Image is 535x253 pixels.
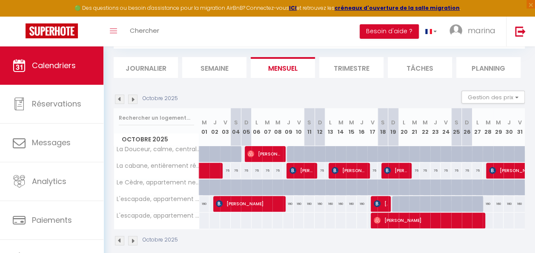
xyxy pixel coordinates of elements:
li: Semaine [182,57,246,78]
span: L'escapade, appartement rénové décoration soignée [115,213,200,219]
button: Gestion des prix [461,91,525,103]
th: 02 [209,108,220,146]
a: ICI [289,4,297,11]
th: 24 [441,108,451,146]
abbr: M [412,118,417,126]
li: Journalier [114,57,178,78]
li: Trimestre [319,57,383,78]
div: 160 [504,196,514,212]
span: Le Cèdre, appartement neuf et décoration soignée [115,179,200,186]
th: 22 [420,108,430,146]
div: 160 [514,196,525,212]
abbr: L [329,118,332,126]
div: 160 [199,196,210,212]
abbr: V [444,118,448,126]
img: Super Booking [26,23,78,38]
th: 26 [462,108,472,146]
li: Planning [456,57,521,78]
abbr: M [338,118,343,126]
span: La cabane, entièrement rénové décoration soignée [115,163,200,169]
p: Octobre 2025 [143,236,178,244]
th: 30 [504,108,514,146]
th: 03 [220,108,231,146]
li: Tâches [388,57,452,78]
abbr: M [485,118,490,126]
abbr: M [422,118,427,126]
div: 75 [472,163,483,178]
div: 75 [430,163,441,178]
th: 08 [272,108,283,146]
span: [PERSON_NAME] [247,146,281,162]
th: 10 [294,108,304,146]
th: 27 [472,108,483,146]
span: L'escapade, appartement rénové décoration soignée [115,196,200,202]
span: Octobre 2025 [114,133,199,146]
span: [PERSON_NAME] [332,162,366,178]
abbr: L [476,118,479,126]
div: 75 [462,163,472,178]
button: Besoin d'aide ? [360,24,419,39]
abbr: J [213,118,217,126]
span: Analytics [32,176,66,187]
th: 28 [483,108,493,146]
div: 160 [493,196,504,212]
div: 160 [283,196,294,212]
abbr: M [202,118,207,126]
a: ... marina [443,17,506,46]
span: [PERSON_NAME] [374,212,479,228]
abbr: D [318,118,322,126]
th: 07 [262,108,273,146]
th: 20 [399,108,409,146]
div: 75 [441,163,451,178]
abbr: S [307,118,311,126]
abbr: J [507,118,511,126]
div: 160 [294,196,304,212]
th: 19 [388,108,399,146]
li: Mensuel [251,57,315,78]
abbr: M [275,118,280,126]
div: 160 [304,196,315,212]
div: 75 [420,163,430,178]
div: 160 [483,196,493,212]
th: 16 [357,108,367,146]
a: Chercher [123,17,166,46]
strong: créneaux d'ouverture de la salle migration [335,4,460,11]
th: 12 [315,108,325,146]
th: 04 [231,108,241,146]
div: 75 [409,163,420,178]
div: 75 [252,163,262,178]
abbr: D [465,118,469,126]
div: 75 [451,163,462,178]
abbr: M [265,118,270,126]
div: 160 [357,196,367,212]
div: 75 [262,163,273,178]
th: 23 [430,108,441,146]
p: Octobre 2025 [143,95,178,103]
abbr: S [381,118,385,126]
abbr: V [518,118,521,126]
span: Paiements [32,215,72,225]
span: marina [468,25,495,36]
span: Réservations [32,98,81,109]
abbr: M [349,118,354,126]
div: 160 [315,196,325,212]
span: La Douceur, calme, central, [GEOGRAPHIC_DATA] et rénové [115,146,200,152]
th: 15 [346,108,357,146]
abbr: J [360,118,363,126]
span: Messages [32,137,71,148]
th: 11 [304,108,315,146]
abbr: V [223,118,227,126]
abbr: J [286,118,290,126]
abbr: J [434,118,437,126]
th: 31 [514,108,525,146]
div: 160 [346,196,357,212]
th: 17 [367,108,378,146]
input: Rechercher un logement... [119,110,194,126]
abbr: M [496,118,501,126]
th: 01 [199,108,210,146]
th: 14 [335,108,346,146]
img: ... [449,24,462,37]
th: 29 [493,108,504,146]
abbr: D [244,118,249,126]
